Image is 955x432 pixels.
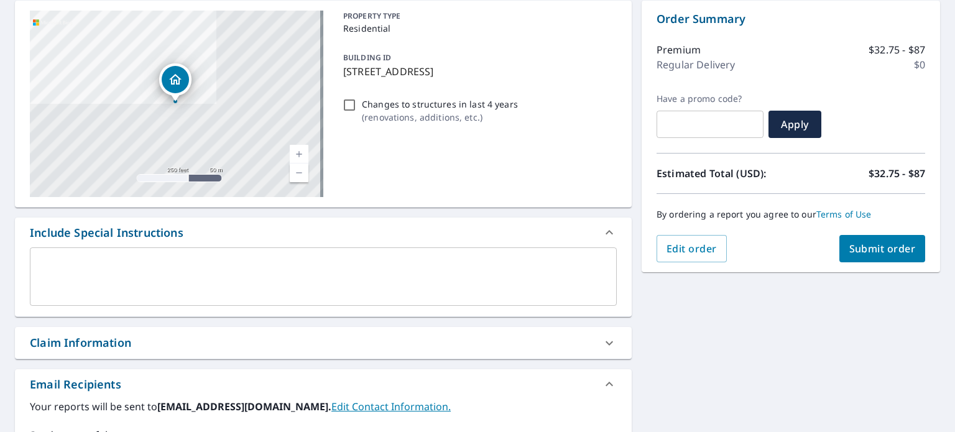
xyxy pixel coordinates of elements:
[657,42,701,57] p: Premium
[839,235,926,262] button: Submit order
[30,376,121,393] div: Email Recipients
[768,111,821,138] button: Apply
[30,399,617,414] label: Your reports will be sent to
[869,166,925,181] p: $32.75 - $87
[30,334,131,351] div: Claim Information
[657,11,925,27] p: Order Summary
[657,235,727,262] button: Edit order
[159,63,191,102] div: Dropped pin, building 1, Residential property, 9007 Bergamot Dr Prospect, KY 40059
[667,242,717,255] span: Edit order
[362,98,518,111] p: Changes to structures in last 4 years
[869,42,925,57] p: $32.75 - $87
[30,224,183,241] div: Include Special Instructions
[343,52,391,63] p: BUILDING ID
[657,209,925,220] p: By ordering a report you agree to our
[15,327,632,359] div: Claim Information
[343,11,612,22] p: PROPERTY TYPE
[816,208,872,220] a: Terms of Use
[343,22,612,35] p: Residential
[331,400,451,413] a: EditContactInfo
[343,64,612,79] p: [STREET_ADDRESS]
[290,145,308,163] a: Current Level 17, Zoom In
[157,400,331,413] b: [EMAIL_ADDRESS][DOMAIN_NAME].
[290,163,308,182] a: Current Level 17, Zoom Out
[657,57,735,72] p: Regular Delivery
[15,369,632,399] div: Email Recipients
[849,242,916,255] span: Submit order
[657,93,764,104] label: Have a promo code?
[914,57,925,72] p: $0
[657,166,791,181] p: Estimated Total (USD):
[778,117,811,131] span: Apply
[362,111,518,124] p: ( renovations, additions, etc. )
[15,218,632,247] div: Include Special Instructions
